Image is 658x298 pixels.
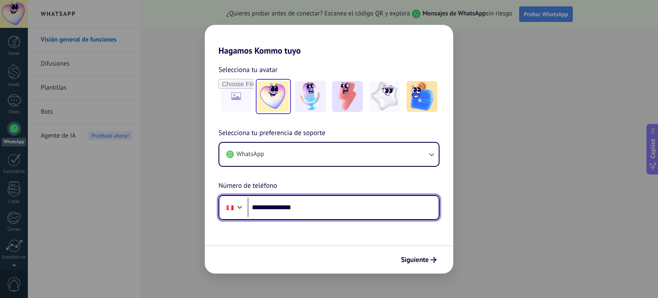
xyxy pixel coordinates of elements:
span: WhatsApp [236,150,264,159]
img: -5.jpeg [407,81,437,112]
span: Selecciona tu avatar [218,64,278,75]
span: Número de teléfono [218,181,277,192]
img: -2.jpeg [295,81,326,112]
button: Siguiente [397,253,440,267]
img: -3.jpeg [332,81,363,112]
span: Selecciona tu preferencia de soporte [218,128,326,139]
img: -4.jpeg [369,81,400,112]
span: Siguiente [401,257,429,263]
div: Peru: + 51 [222,199,238,217]
img: -1.jpeg [258,81,289,112]
button: WhatsApp [219,143,439,166]
h2: Hagamos Kommo tuyo [205,25,453,56]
